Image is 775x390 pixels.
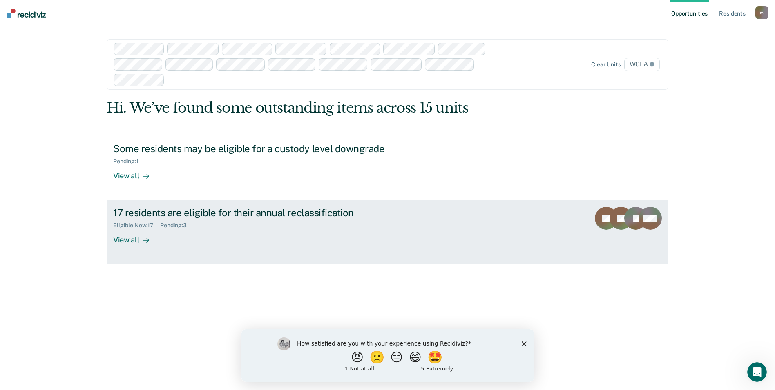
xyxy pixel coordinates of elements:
span: WCFA [624,58,660,71]
div: Some residents may be eligible for a custody level downgrade [113,143,400,155]
div: Pending : 3 [160,222,193,229]
div: Clear units [591,61,621,68]
a: Some residents may be eligible for a custody level downgradePending:1View all [107,136,668,200]
img: Recidiviz [7,9,46,18]
button: m [755,6,768,19]
div: View all [113,229,159,245]
iframe: Survey by Kim from Recidiviz [241,329,534,382]
div: Eligible Now : 17 [113,222,160,229]
div: Pending : 1 [113,158,145,165]
a: 17 residents are eligible for their annual reclassificationEligible Now:17Pending:3View all [107,200,668,264]
div: Hi. We’ve found some outstanding items across 15 units [107,100,556,116]
div: View all [113,164,159,180]
div: 17 residents are eligible for their annual reclassification [113,207,400,219]
iframe: Intercom live chat [747,362,767,382]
